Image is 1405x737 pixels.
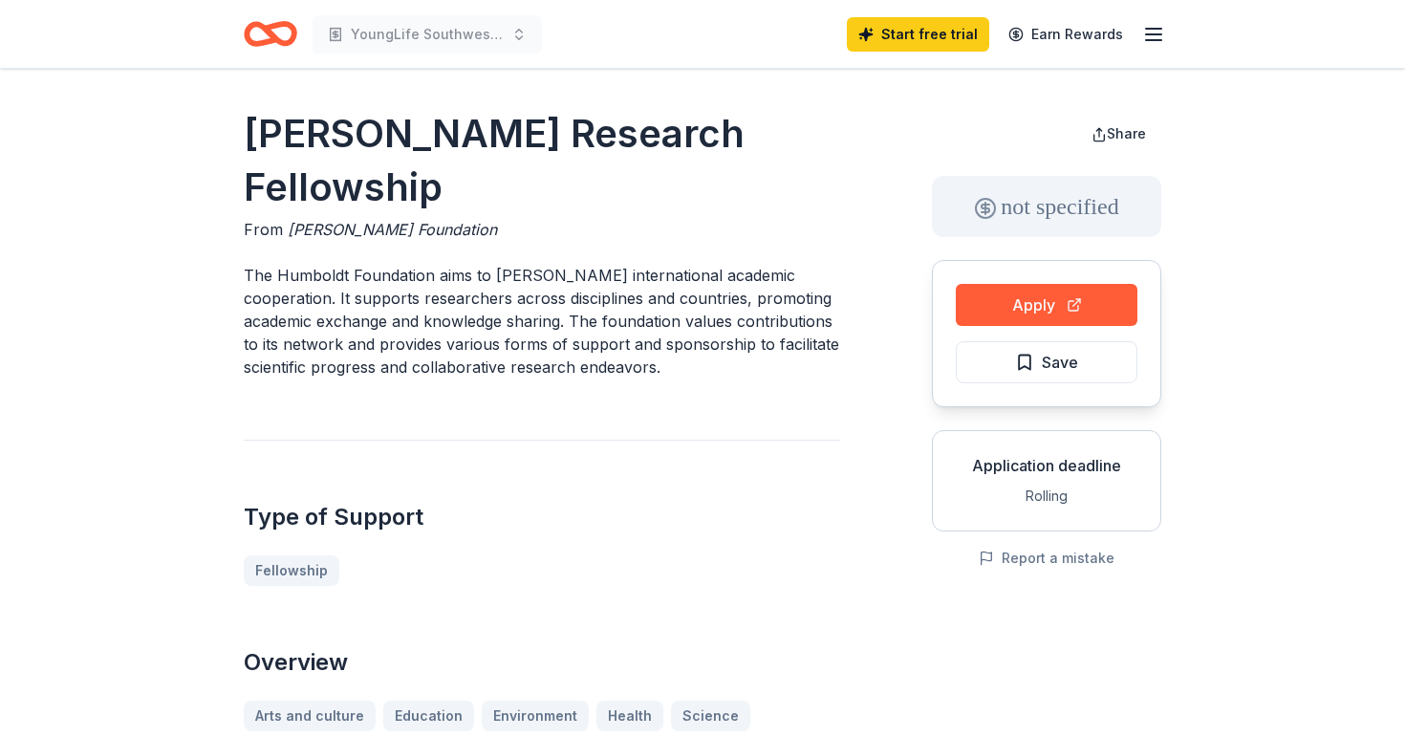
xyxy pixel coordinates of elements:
[979,547,1114,570] button: Report a mistake
[1107,125,1146,141] span: Share
[244,555,339,586] a: Fellowship
[1076,115,1161,153] button: Share
[932,176,1161,237] div: not specified
[244,502,840,532] h2: Type of Support
[244,218,840,241] div: From
[351,23,504,46] span: YoungLife Southwest Fort [PERSON_NAME] Youth Ministry Initiative
[948,485,1145,508] div: Rolling
[288,220,497,239] span: [PERSON_NAME] Foundation
[997,17,1135,52] a: Earn Rewards
[948,454,1145,477] div: Application deadline
[313,15,542,54] button: YoungLife Southwest Fort [PERSON_NAME] Youth Ministry Initiative
[847,17,989,52] a: Start free trial
[244,264,840,379] p: The Humboldt Foundation aims to [PERSON_NAME] international academic cooperation. It supports res...
[244,11,297,56] a: Home
[956,284,1137,326] button: Apply
[244,647,840,678] h2: Overview
[1042,350,1078,375] span: Save
[244,107,840,214] h1: [PERSON_NAME] Research Fellowship
[956,341,1137,383] button: Save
